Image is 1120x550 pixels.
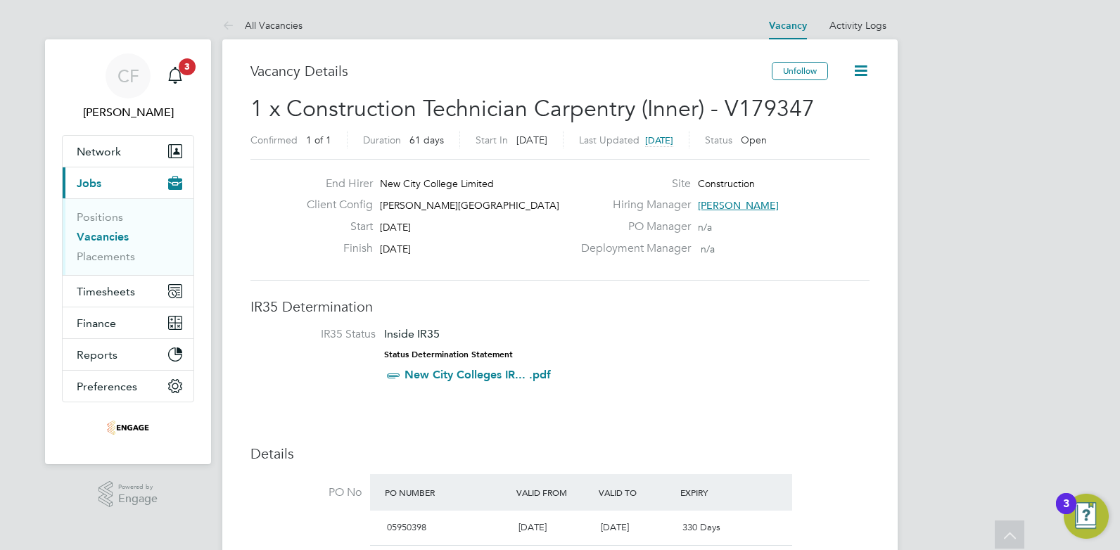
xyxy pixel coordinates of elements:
[63,371,193,402] button: Preferences
[384,327,440,340] span: Inside IR35
[698,177,755,190] span: Construction
[682,521,720,533] span: 330 Days
[516,134,547,146] span: [DATE]
[573,177,691,191] label: Site
[77,285,135,298] span: Timesheets
[387,521,426,533] span: 05950398
[829,19,886,32] a: Activity Logs
[250,485,362,500] label: PO No
[380,221,411,234] span: [DATE]
[380,177,494,190] span: New City College Limited
[384,350,513,359] strong: Status Determination Statement
[77,230,129,243] a: Vacancies
[1063,504,1069,522] div: 3
[295,177,373,191] label: End Hirer
[1064,494,1109,539] button: Open Resource Center, 3 new notifications
[118,493,158,505] span: Engage
[63,198,193,275] div: Jobs
[77,145,121,158] span: Network
[380,199,559,212] span: [PERSON_NAME][GEOGRAPHIC_DATA]
[645,134,673,146] span: [DATE]
[380,243,411,255] span: [DATE]
[250,134,298,146] label: Confirmed
[295,198,373,212] label: Client Config
[63,276,193,307] button: Timesheets
[117,67,139,85] span: CF
[77,250,135,263] a: Placements
[77,210,123,224] a: Positions
[705,134,732,146] label: Status
[77,348,117,362] span: Reports
[518,521,547,533] span: [DATE]
[77,177,101,190] span: Jobs
[63,339,193,370] button: Reports
[77,380,137,393] span: Preferences
[63,167,193,198] button: Jobs
[45,39,211,464] nav: Main navigation
[161,53,189,98] a: 3
[63,307,193,338] button: Finance
[250,62,772,80] h3: Vacancy Details
[698,199,779,212] span: [PERSON_NAME]
[62,53,194,121] a: CF[PERSON_NAME]
[118,481,158,493] span: Powered by
[62,104,194,121] span: Cam Fisher
[741,134,767,146] span: Open
[381,480,513,505] div: PO Number
[573,241,691,256] label: Deployment Manager
[179,58,196,75] span: 3
[306,134,331,146] span: 1 of 1
[772,62,828,80] button: Unfollow
[573,219,691,234] label: PO Manager
[63,136,193,167] button: Network
[677,480,759,505] div: Expiry
[222,19,303,32] a: All Vacancies
[769,20,807,32] a: Vacancy
[579,134,639,146] label: Last Updated
[295,219,373,234] label: Start
[62,416,194,439] a: Go to home page
[573,198,691,212] label: Hiring Manager
[363,134,401,146] label: Duration
[409,134,444,146] span: 61 days
[250,445,870,463] h3: Details
[295,241,373,256] label: Finish
[595,480,677,505] div: Valid To
[265,327,376,342] label: IR35 Status
[107,416,149,439] img: omniapeople-logo-retina.png
[405,368,551,381] a: New City Colleges IR... .pdf
[476,134,508,146] label: Start In
[601,521,629,533] span: [DATE]
[513,480,595,505] div: Valid From
[698,221,712,234] span: n/a
[250,298,870,316] h3: IR35 Determination
[98,481,158,508] a: Powered byEngage
[77,316,116,330] span: Finance
[250,95,815,122] span: 1 x Construction Technician Carpentry (Inner) - V179347
[701,243,715,255] span: n/a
